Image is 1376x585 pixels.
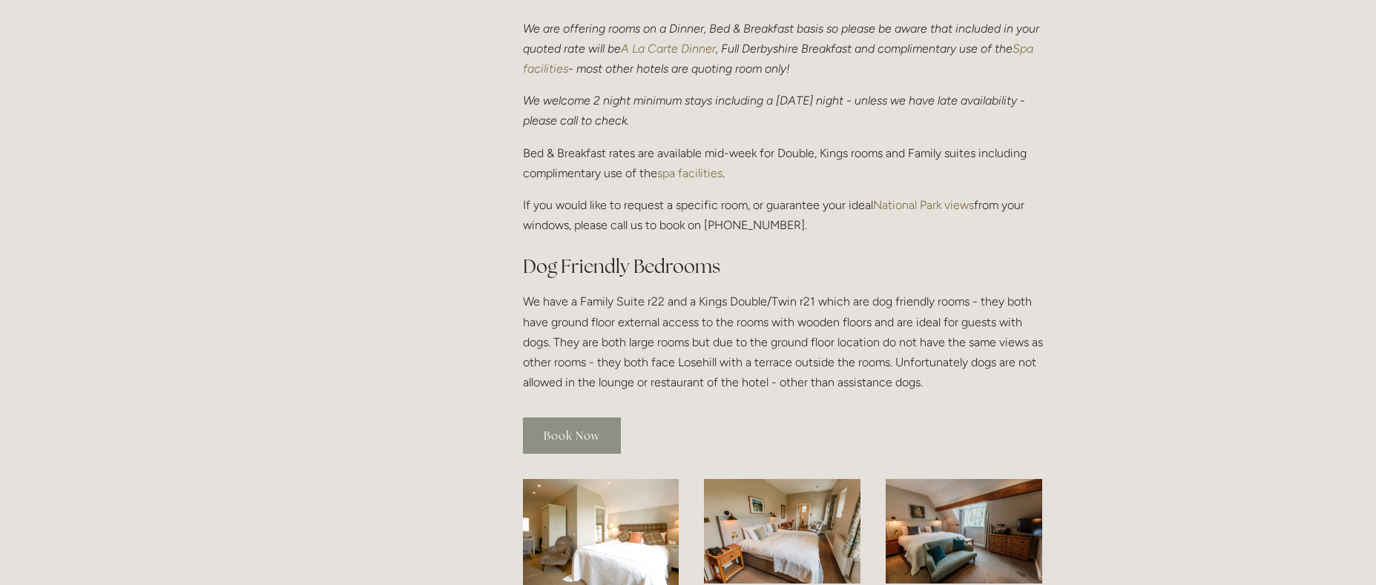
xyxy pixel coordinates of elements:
img: Double Room view, Losehill Hotel [523,479,679,585]
a: Book Now [523,417,621,454]
p: We have a Family Suite r22 and a Kings Double/Twin r21 which are dog friendly rooms - they both h... [523,291,1043,392]
img: Deluxe King Room view, Losehill Hotel [886,479,1042,584]
h2: Dog Friendly Bedrooms [523,254,1043,280]
a: spa facilities [657,166,722,180]
a: National Park views [873,198,974,212]
p: Bed & Breakfast rates are available mid-week for Double, Kings rooms and Family suites including ... [523,143,1043,183]
em: , Full Derbyshire Breakfast and complimentary use of the [716,42,1013,56]
a: A La Carte Dinner [621,42,716,56]
em: - most other hotels are quoting room only! [568,62,790,76]
img: King Room view, Losehill Hotel [704,479,860,584]
p: If you would like to request a specific room, or guarantee your ideal from your windows, please c... [523,195,1043,235]
em: We welcome 2 night minimum stays including a [DATE] night - unless we have late availability - pl... [523,93,1028,128]
em: We are offering rooms on a Dinner, Bed & Breakfast basis so please be aware that included in your... [523,22,1042,56]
